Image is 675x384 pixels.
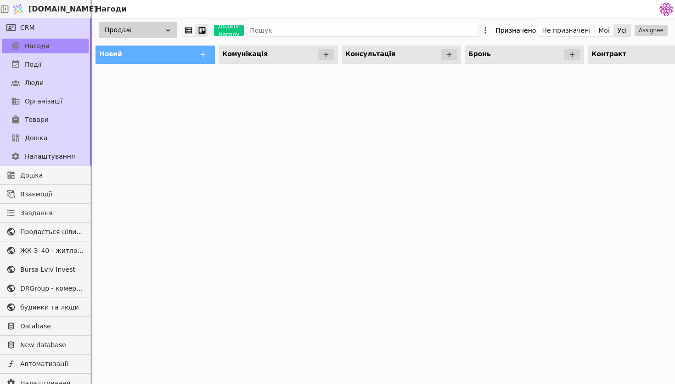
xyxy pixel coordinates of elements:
a: ЖК З_40 - житлова та комерційна нерухомість класу Преміум [2,243,89,258]
span: будинки та люди [20,303,84,312]
a: Взаємодії [2,187,89,201]
span: CRM [20,23,35,33]
span: Завдання [20,208,53,218]
span: [DOMAIN_NAME] [28,4,97,15]
span: Взаємодії [20,189,84,199]
span: Автоматизації [20,359,84,369]
a: Нагоди [2,39,89,53]
span: New database [20,340,84,350]
span: DRGroup - комерційна нерухоомість [20,284,84,293]
h2: Нагоди [92,4,127,15]
a: Події [2,57,89,72]
a: будинки та люди [2,300,89,315]
span: Нагоди [25,41,50,51]
button: Додати Нагоду [214,25,244,36]
span: Дошка [20,171,84,180]
span: Контракт [591,50,626,57]
img: Logo [11,0,25,18]
span: Дошка [25,133,47,143]
a: CRM [2,20,89,35]
span: Люди [25,78,44,88]
span: ЖК З_40 - житлова та комерційна нерухомість класу Преміум [20,246,84,256]
div: Продаж [99,22,177,38]
span: Комунікація [222,50,268,57]
span: Продається цілий будинок [PERSON_NAME] нерухомість [20,227,84,237]
span: Bursa Lviv Invest [20,265,84,275]
a: Завдання [2,206,89,220]
a: Налаштування [2,149,89,164]
span: Налаштування [25,152,75,161]
a: Database [2,319,89,333]
a: Bursa Lviv Invest [2,262,89,277]
button: Assignee [635,25,668,36]
span: Події [25,60,42,69]
a: Дошка [2,168,89,183]
span: Товари [25,115,49,125]
a: Автоматизації [2,356,89,371]
span: Консультація [345,50,395,57]
span: Database [20,321,84,331]
span: Новий [99,50,122,57]
a: Дошка [2,131,89,145]
div: Призначено [495,24,536,37]
a: Товари [2,112,89,127]
input: Пошук [247,24,479,37]
a: Організації [2,94,89,109]
span: Бронь [468,50,491,57]
a: [DOMAIN_NAME] [9,0,92,18]
img: 137b5da8a4f5046b86490006a8dec47a [659,2,673,16]
button: Усі [614,24,630,37]
a: DRGroup - комерційна нерухоомість [2,281,89,296]
button: Не призначені [538,24,595,37]
a: New database [2,338,89,352]
a: Люди [2,75,89,90]
button: Мої [595,24,614,37]
span: Організації [25,97,62,106]
a: Додати Нагоду [208,25,244,36]
a: Продається цілий будинок [PERSON_NAME] нерухомість [2,224,89,239]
